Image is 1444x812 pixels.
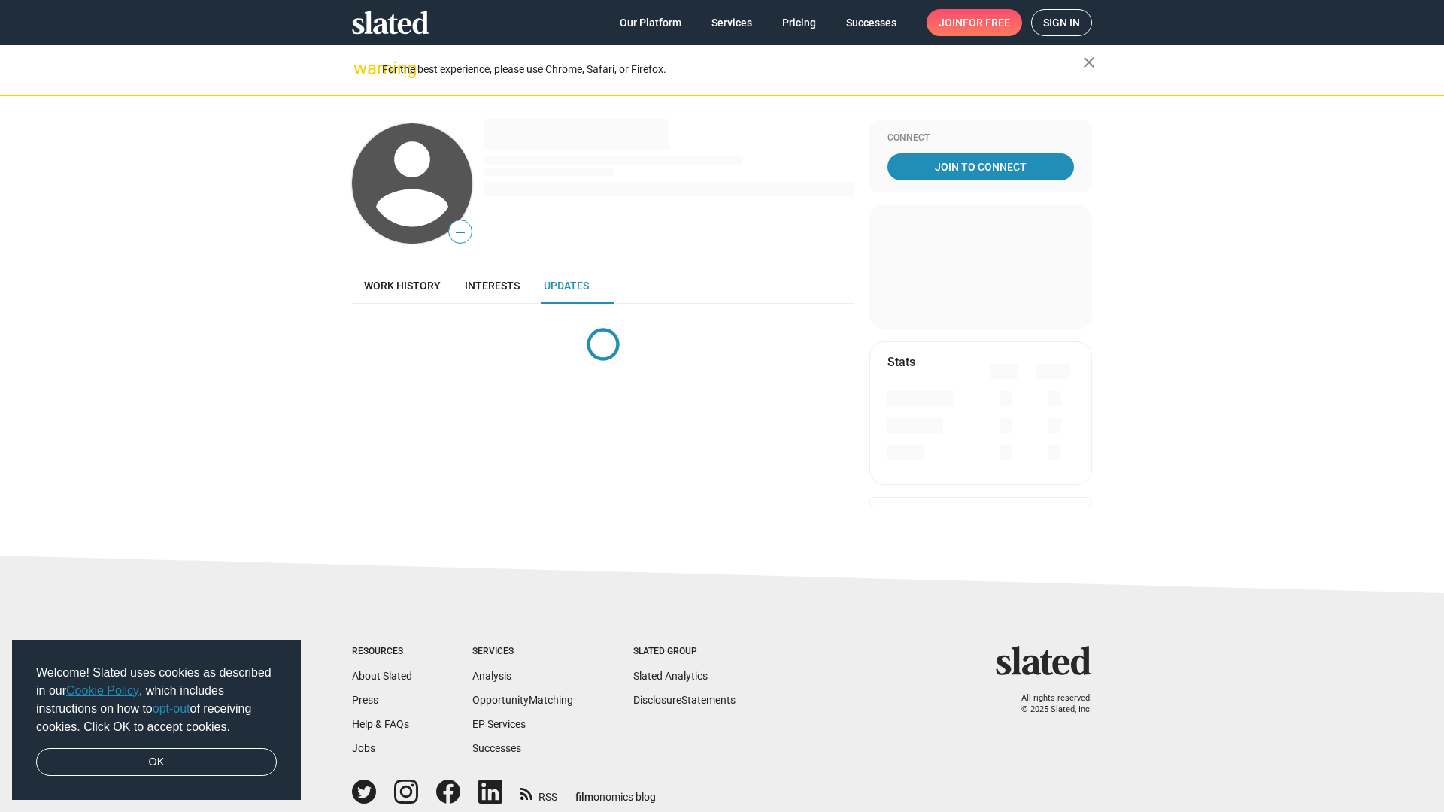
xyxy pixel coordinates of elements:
span: — [449,223,472,242]
div: For the best experience, please use Chrome, Safari, or Firefox. [382,59,1083,80]
a: OpportunityMatching [472,694,573,706]
a: filmonomics blog [575,778,656,804]
a: opt-out [153,702,190,715]
a: EP Services [472,718,526,730]
a: Updates [532,268,601,304]
a: Services [699,9,764,36]
a: Interests [453,268,532,304]
a: dismiss cookie message [36,748,277,777]
a: Press [352,694,378,706]
p: All rights reserved. © 2025 Slated, Inc. [1006,693,1092,715]
a: Analysis [472,670,511,682]
span: Join [939,9,1010,36]
div: Connect [887,132,1074,144]
a: Sign in [1031,9,1092,36]
span: Welcome! Slated uses cookies as described in our , which includes instructions on how to of recei... [36,664,277,736]
a: Joinfor free [927,9,1022,36]
a: Jobs [352,742,375,754]
a: Slated Analytics [633,670,708,682]
mat-card-title: Stats [887,354,915,370]
a: RSS [520,781,557,804]
a: Cookie Policy [66,684,139,697]
span: Sign in [1043,10,1080,35]
a: Pricing [770,9,828,36]
span: Updates [544,280,589,292]
a: DisclosureStatements [633,694,736,706]
span: Join To Connect [890,153,1071,180]
div: Slated Group [633,646,736,658]
span: Services [711,9,752,36]
a: Our Platform [608,9,693,36]
a: About Slated [352,670,412,682]
span: for free [963,9,1010,36]
span: Work history [364,280,441,292]
div: Services [472,646,573,658]
mat-icon: warning [353,59,372,77]
div: Resources [352,646,412,658]
a: Successes [834,9,909,36]
span: Interests [465,280,520,292]
span: Successes [846,9,896,36]
span: Pricing [782,9,816,36]
a: Help & FAQs [352,718,409,730]
mat-icon: close [1080,53,1098,71]
a: Join To Connect [887,153,1074,180]
a: Work history [352,268,453,304]
span: film [575,791,593,803]
span: Our Platform [620,9,681,36]
a: Successes [472,742,521,754]
div: cookieconsent [12,640,301,801]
